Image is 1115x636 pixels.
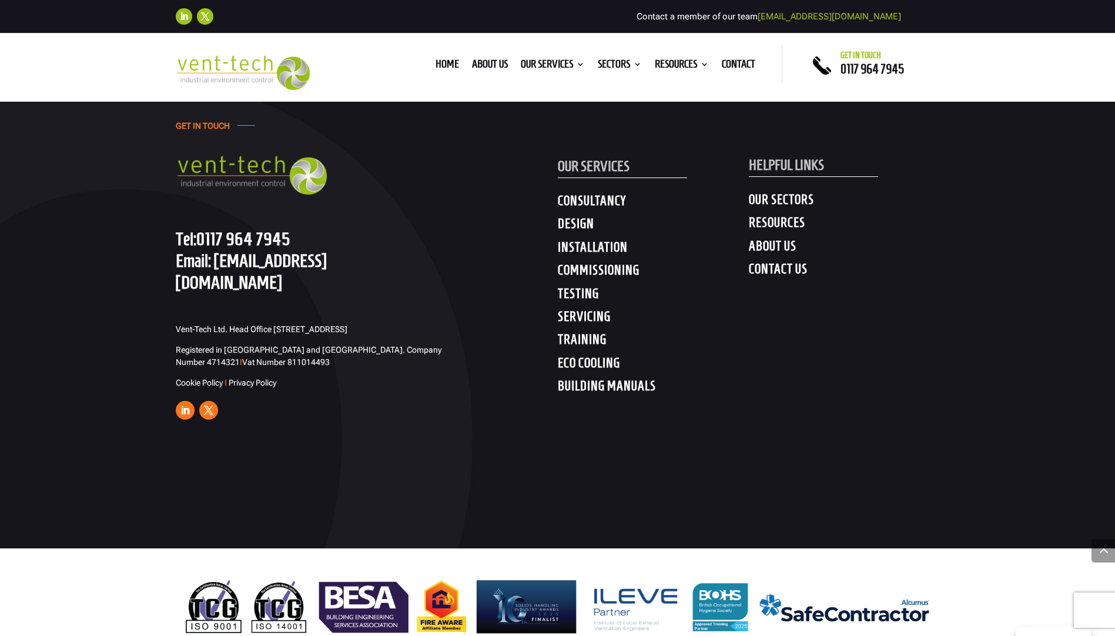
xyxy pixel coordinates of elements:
span: I [240,357,242,367]
span: Tel: [176,229,196,249]
a: Privacy Policy [229,378,276,387]
a: Tel:0117 964 7945 [176,229,290,249]
a: Follow on LinkedIn [176,401,195,420]
img: 2023-09-27T08_35_16.549ZVENT-TECH---Clear-background [176,55,310,90]
span: Registered in [GEOGRAPHIC_DATA] and [GEOGRAPHIC_DATA]. Company Number 4714321 Vat Number 811014493 [176,345,441,367]
h4: RESOURCES [749,215,940,236]
span: I [225,378,227,387]
h4: BUILDING MANUALS [558,378,749,399]
span: Email: [176,250,211,270]
h4: COMMISSIONING [558,262,749,283]
a: Cookie Policy [176,378,223,387]
a: Our Services [521,60,585,73]
h4: TESTING [558,286,749,307]
span: Vent-Tech Ltd. Head Office [STREET_ADDRESS] [176,324,347,334]
span: Contact a member of our team [637,11,901,22]
h4: TRAINING [558,332,749,353]
h4: DESIGN [558,216,749,237]
a: 0117 964 7945 [841,62,904,76]
a: Resources [655,60,709,73]
a: Follow on X [199,401,218,420]
a: [EMAIL_ADDRESS][DOMAIN_NAME] [758,11,901,22]
span: HELPFUL LINKS [749,157,824,173]
a: About us [472,60,508,73]
h4: OUR SECTORS [749,192,940,213]
h4: ECO COOLING [558,355,749,376]
h4: SERVICING [558,309,749,330]
h4: ABOUT US [749,238,940,259]
h4: INSTALLATION [558,239,749,260]
h4: CONSULTANCY [558,193,749,214]
a: Home [436,60,459,73]
h4: CONTACT US [749,261,940,282]
a: Contact [722,60,755,73]
span: OUR SERVICES [558,158,630,174]
a: Sectors [598,60,642,73]
span: Get in touch [841,51,881,60]
a: [EMAIL_ADDRESS][DOMAIN_NAME] [176,250,327,292]
a: Follow on LinkedIn [176,8,192,25]
a: Follow on X [197,8,213,25]
h4: GET IN TOUCH [176,121,230,137]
